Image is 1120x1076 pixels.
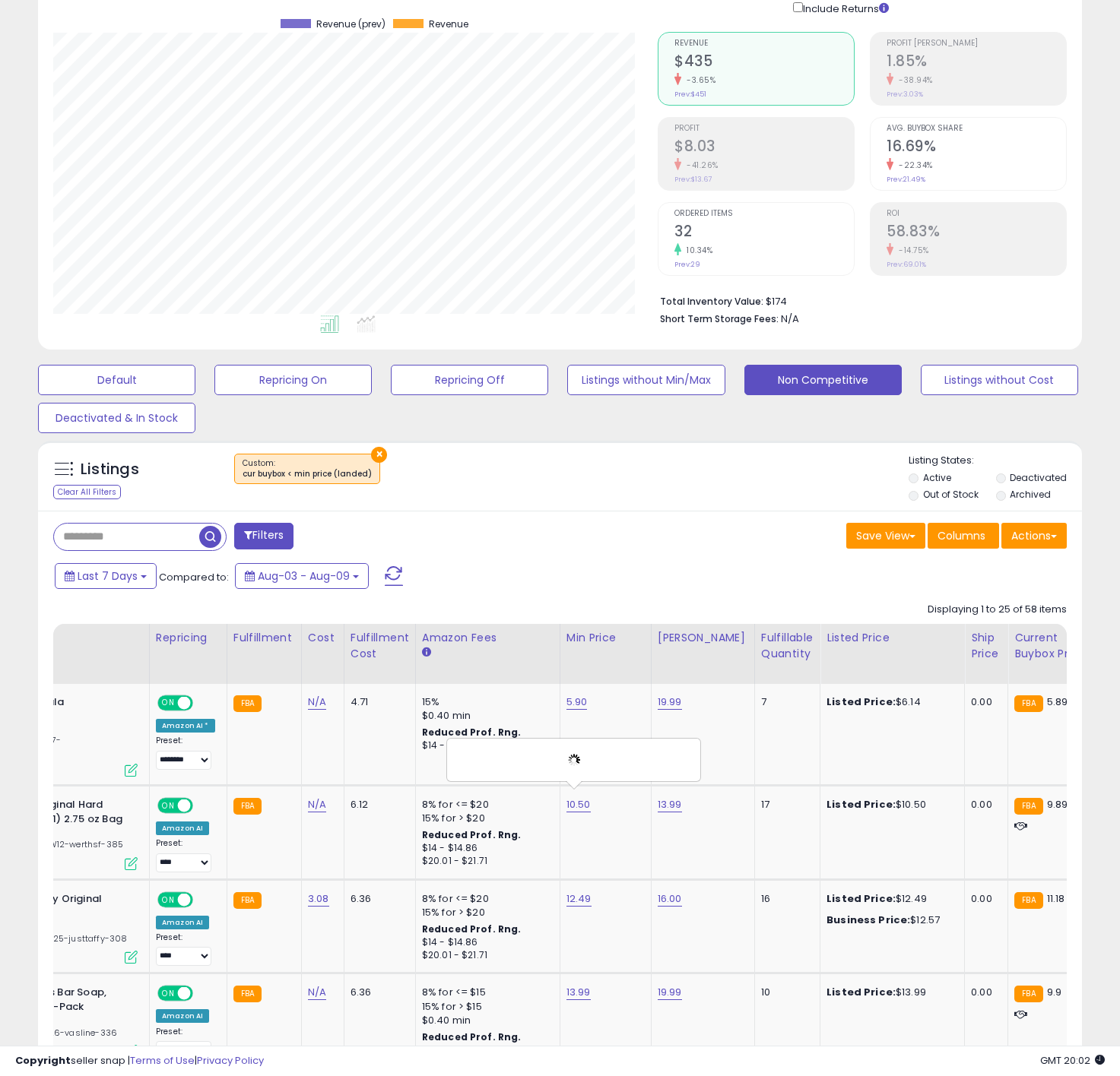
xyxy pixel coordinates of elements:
[566,891,592,907] a: 12.49
[159,799,178,812] span: ON
[1001,523,1067,549] button: Actions
[923,471,951,484] label: Active
[660,291,1055,309] li: $174
[191,799,215,812] span: OFF
[351,630,409,662] div: Fulfillment Cost
[674,52,854,73] h2: $435
[351,892,404,906] div: 6.36
[887,175,925,184] small: Prev: 21.49%
[422,923,522,935] b: Reduced Prof. Rng.
[422,1014,548,1027] div: $0.40 min
[1010,471,1067,484] label: Deactivated
[156,821,209,835] div: Amazon AI
[971,695,996,709] div: 0.00
[971,986,996,999] div: 0.00
[827,986,953,999] div: $13.99
[887,138,1066,158] h2: 16.69%
[971,892,996,906] div: 0.00
[156,630,221,646] div: Repricing
[1014,892,1042,909] small: FBA
[308,797,326,812] a: N/A
[1047,891,1065,906] span: 11.18
[827,913,953,927] div: $12.57
[422,739,548,752] div: $14 - $14.93
[258,568,350,584] span: Aug-03 - Aug-09
[78,568,138,584] span: Last 7 Days
[827,630,958,646] div: Listed Price
[422,812,548,825] div: 15% for > $20
[681,160,719,171] small: -41.26%
[658,891,682,907] a: 16.00
[827,695,896,709] b: Listed Price:
[971,630,1001,662] div: Ship Price
[422,695,548,709] div: 15%
[422,646,431,660] small: Amazon Fees.
[923,488,979,501] label: Out of Stock
[422,892,548,906] div: 8% for <= $20
[921,365,1078,395] button: Listings without Cost
[371,447,387,463] button: ×
[893,245,929,256] small: -14.75%
[781,312,799,326] span: N/A
[674,90,706,99] small: Prev: $451
[674,125,854,133] span: Profit
[243,469,372,479] div: cur buybox < min price (landed)
[761,986,808,999] div: 10
[233,986,262,1002] small: FBA
[761,798,808,812] div: 17
[422,1030,522,1043] b: Reduced Prof. Rng.
[1014,798,1042,815] small: FBA
[827,892,953,906] div: $12.49
[1040,1053,1105,1068] span: 2025-08-17 20:02 GMT
[1014,986,1042,1002] small: FBA
[422,842,548,855] div: $14 - $14.86
[156,916,209,929] div: Amazon AI
[351,986,404,999] div: 6.36
[422,906,548,919] div: 15% for > $20
[887,210,1066,218] span: ROI
[159,893,178,906] span: ON
[15,1053,71,1068] strong: Copyright
[191,893,215,906] span: OFF
[566,695,588,710] a: 5.90
[1014,630,1093,662] div: Current Buybox Price
[422,936,548,949] div: $14 - $14.86
[422,1000,548,1014] div: 15% for > $15
[308,985,326,1000] a: N/A
[681,245,712,256] small: 10.34%
[761,630,814,662] div: Fulfillable Quantity
[234,523,293,549] button: Filters
[156,1009,209,1023] div: Amazon AI
[909,454,1082,468] p: Listing States:
[1010,488,1051,501] label: Archived
[887,223,1066,243] h2: 58.83%
[674,223,854,243] h2: 32
[235,563,369,589] button: Aug-03 - Aug-09
[658,985,682,1000] a: 19.99
[38,365,195,395] button: Default
[658,797,682,812] a: 13.99
[887,90,923,99] small: Prev: 3.03%
[928,603,1067,617] div: Displaying 1 to 25 of 58 items
[316,19,385,30] span: Revenue (prev)
[1047,695,1068,709] span: 5.89
[55,563,157,589] button: Last 7 Days
[887,125,1066,133] span: Avg. Buybox Share
[744,365,902,395] button: Non Competitive
[233,630,295,646] div: Fulfillment
[674,210,854,218] span: Ordered Items
[351,695,404,709] div: 4.71
[233,892,262,909] small: FBA
[422,986,548,999] div: 8% for <= $15
[197,1053,264,1068] a: Privacy Policy
[422,726,522,739] b: Reduced Prof. Rng.
[422,828,522,841] b: Reduced Prof. Rng.
[159,570,229,584] span: Compared to:
[156,719,215,733] div: Amazon AI *
[681,74,715,86] small: -3.65%
[159,987,178,1000] span: ON
[81,459,139,480] h5: Listings
[429,19,468,30] span: Revenue
[191,987,215,1000] span: OFF
[660,295,763,308] b: Total Inventory Value:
